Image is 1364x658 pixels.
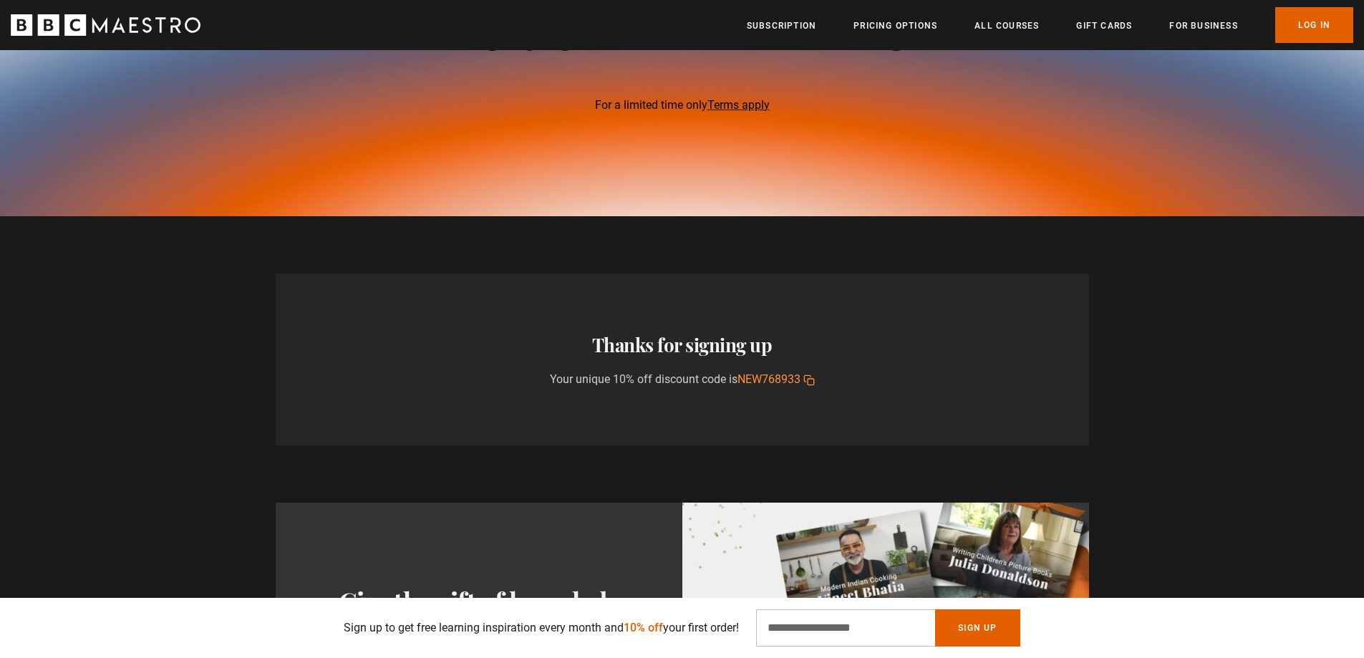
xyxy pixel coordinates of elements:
[454,97,910,114] span: For a limited time only
[339,586,634,615] h3: Give the gift of knowledge
[853,19,937,33] a: Pricing Options
[344,619,739,637] p: Sign up to get free learning inspiration every month and your first order!
[747,7,1353,43] nav: Primary
[935,609,1020,647] button: Sign Up
[287,331,1078,359] h3: Thanks for signing up
[454,11,910,57] h1: 40% off everything
[1076,19,1132,33] a: Gift Cards
[11,14,200,36] svg: BBC Maestro
[550,371,815,388] p: Your unique 10% off discount code is
[707,98,770,112] a: Terms apply
[1169,19,1237,33] a: For business
[747,19,816,33] a: Subscription
[624,621,663,634] span: 10% off
[974,19,1039,33] a: All Courses
[737,372,800,386] span: NEW768933
[1275,7,1353,43] a: Log In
